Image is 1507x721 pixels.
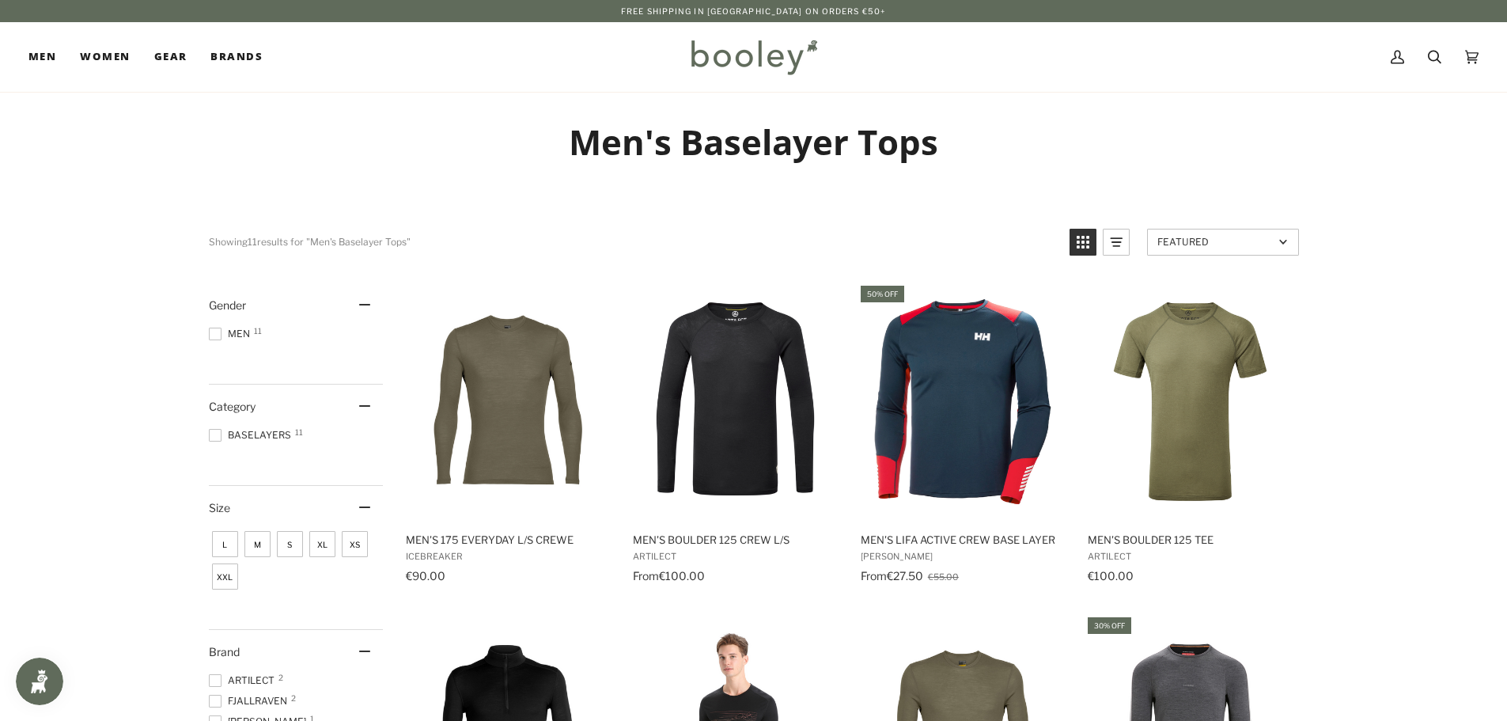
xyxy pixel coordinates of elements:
span: Gear [154,49,187,65]
span: Men's 175 Everyday L/S Crewe [406,533,611,547]
span: Fjallraven [209,694,292,708]
img: Icebreaker Men's 175 Everyday L/S Crewe Loden - Booley Galway [403,297,613,507]
span: Brand [209,645,240,658]
span: 2 [291,694,296,702]
span: €100.00 [1088,569,1134,582]
span: Category [209,400,256,413]
p: Free Shipping in [GEOGRAPHIC_DATA] on Orders €50+ [621,5,886,17]
a: View list mode [1103,229,1130,256]
div: 50% off [861,286,904,302]
span: Men's Boulder 125 Tee [1088,533,1293,547]
a: View grid mode [1070,229,1096,256]
a: Brands [199,22,275,92]
h1: Men's Baselayer Tops [209,120,1299,164]
span: 11 [295,428,303,436]
span: Size: S [277,531,303,557]
img: Booley [684,34,823,80]
span: Size: XXL [212,564,238,590]
span: Size: XL [309,531,335,557]
b: 11 [248,236,257,248]
span: 11 [254,327,262,335]
span: From [633,569,659,582]
span: Icebreaker [406,551,611,562]
span: Men's Boulder 125 Crew L/S [633,533,838,547]
div: Showing results for "Men's Baselayer Tops" [209,229,1058,256]
span: Artilect [633,551,838,562]
img: Helly Hansen Men's Lifa Active Crew Base Layer Navy - Booley Galway [858,297,1068,507]
span: Size: M [244,531,271,557]
span: Artilect [209,674,279,688]
span: Brands [210,49,263,65]
span: Gender [209,298,246,312]
span: Size: L [212,531,238,557]
span: [PERSON_NAME] [861,551,1066,562]
a: Sort options [1147,229,1299,256]
span: Featured [1157,236,1274,248]
span: 2 [278,674,283,681]
img: Artilect Men's Boulder 125 Crew L/S Black - Booley Galway [630,297,840,507]
span: Women [80,49,130,65]
span: €55.00 [928,571,959,582]
span: Men [209,327,255,341]
a: Men's Boulder 125 Crew L/S [630,283,840,588]
span: Artilect [1088,551,1293,562]
span: Men's Lifa Active Crew Base Layer [861,533,1066,547]
span: Baselayers [209,428,296,442]
a: Men's 175 Everyday L/S Crewe [403,283,613,588]
span: From [861,569,887,582]
span: Men [28,49,56,65]
span: Size: XS [342,531,368,557]
div: 30% off [1088,617,1131,634]
img: Artilect Men's Boulder 125 Tee Kalamata - Booley Galway [1085,297,1295,507]
a: Men's Lifa Active Crew Base Layer [858,283,1068,588]
span: €100.00 [659,569,705,582]
a: Men [28,22,68,92]
a: Men's Boulder 125 Tee [1085,283,1295,588]
iframe: Button to open loyalty program pop-up [16,658,63,705]
a: Women [68,22,142,92]
span: Size [209,501,230,514]
span: €27.50 [887,569,923,582]
span: €90.00 [406,569,445,582]
a: Gear [142,22,199,92]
